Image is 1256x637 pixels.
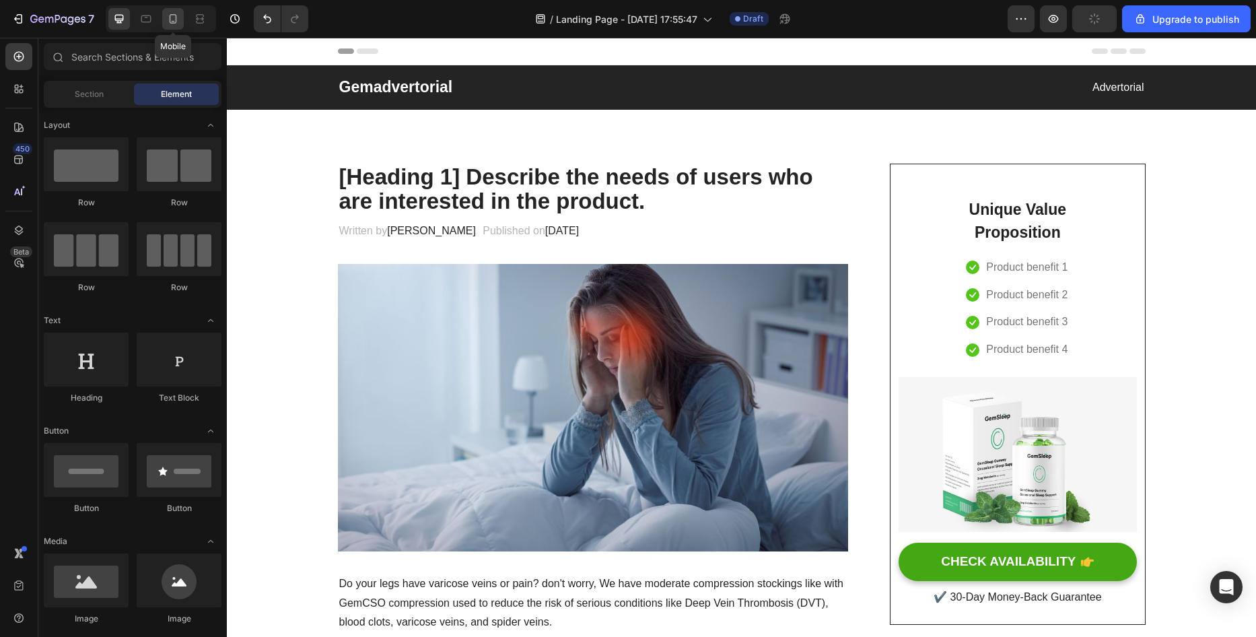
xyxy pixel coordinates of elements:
p: Product benefit 2 [759,248,841,267]
img: Alt Image [672,339,909,494]
div: Row [137,197,221,209]
div: Button [137,502,221,514]
span: Draft [743,13,763,25]
div: Text Block [137,392,221,404]
span: / [550,12,553,26]
p: Unique Value Proposition [733,160,849,207]
span: Landing Page - [DATE] 17:55:47 [556,12,697,26]
div: Open Intercom Messenger [1210,571,1243,603]
span: Layout [44,119,70,131]
div: 450 [13,143,32,154]
p: Product benefit 3 [759,275,841,294]
p: Product benefit 1 [759,220,841,240]
span: Media [44,535,67,547]
p: Product benefit 4 [759,302,841,322]
span: Toggle open [200,531,221,552]
div: Button [44,502,129,514]
span: Toggle open [200,114,221,136]
div: Image [137,613,221,625]
span: Text [44,314,61,327]
span: [PERSON_NAME] [160,187,249,199]
span: Toggle open [200,420,221,442]
div: Row [44,197,129,209]
div: Undo/Redo [254,5,308,32]
button: 7 [5,5,100,32]
div: Heading [44,392,129,404]
input: Search Sections & Elements [44,43,221,70]
p: Written by [112,184,252,203]
iframe: Design area [227,38,1256,637]
img: Alt Image [111,226,622,514]
p: [Heading 1] Describe the needs of users who are interested in the product. [112,127,621,176]
p: ✔️ 30-Day Money-Back Guarantee [673,550,908,570]
p: Do your legs have varicose veins or pain? don't worry, We have moderate compression stockings lik... [112,537,621,595]
div: Row [44,281,129,294]
span: Button [44,425,69,437]
p: Published on [256,184,352,203]
span: Section [75,88,104,100]
p: Advertorial [516,40,917,60]
button: Upgrade to publish [1122,5,1251,32]
span: [DATE] [318,187,352,199]
div: Beta [10,246,32,257]
span: Element [161,88,192,100]
span: Toggle open [200,310,221,331]
div: Upgrade to publish [1133,12,1239,26]
div: CHECK AVAILABILITY [714,516,849,533]
p: 7 [88,11,94,27]
div: Image [44,613,129,625]
button: CHECK AVAILABILITY [672,505,909,543]
div: Row [137,281,221,294]
p: Publish the page to see the content. [663,598,918,612]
